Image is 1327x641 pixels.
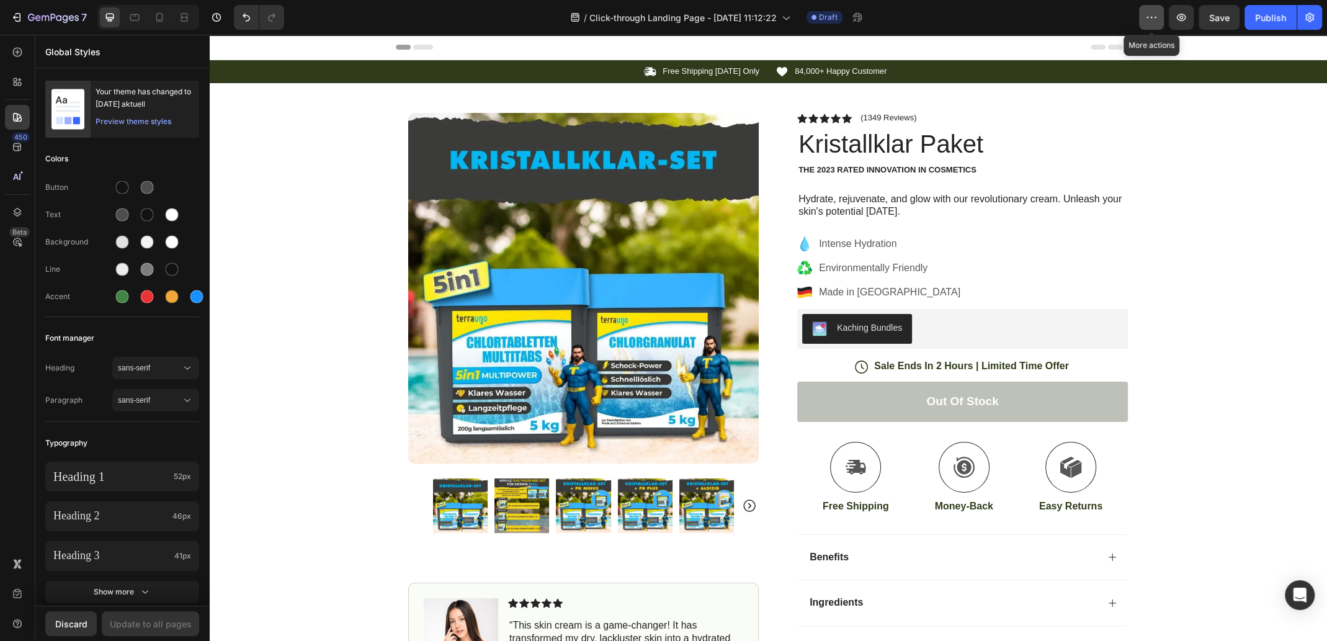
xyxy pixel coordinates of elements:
div: Publish [1255,11,1286,24]
img: KachingBundles.png [603,287,618,302]
p: (1349 Reviews) [651,78,707,88]
span: Font manager [45,331,94,346]
p: The 2023 Rated Innovation in Cosmetics [589,130,918,141]
button: Carousel Next Arrow [533,464,548,478]
button: Discard [45,611,97,636]
div: Show more [94,586,151,598]
span: Draft [819,12,838,23]
div: Undo/Redo [234,5,284,30]
span: Heading [45,362,112,374]
div: Accent [45,291,112,302]
img: Kristallklar Paket Poolpflege Sets +pH Minus TerraUno [347,444,401,498]
span: 41px [174,550,191,562]
div: Your theme has changed to [DATE] aktuell [96,86,194,110]
button: sans-serif [112,389,199,411]
p: “This skin cream is a game-changer! It has transformed my dry, lackluster skin into a hydrated an... [300,585,533,636]
p: Sale Ends In 2 Hours | Limited Time Offer [665,325,860,338]
span: Click-through Landing Page - [DATE] 11:12:22 [589,11,777,24]
button: Kaching Bundles [593,279,703,309]
div: Out of stock [717,359,789,375]
div: Update to all pages [110,617,192,630]
p: Free Shipping [614,465,680,478]
div: Kaching Bundles [628,287,693,300]
button: Save [1199,5,1240,30]
button: Update to all pages [102,611,199,636]
img: Kristallklar Paket Poolpflege Sets Basis TerraUno [224,444,279,498]
span: Paragraph [45,395,112,406]
p: Benefits [601,516,640,529]
div: Open Intercom Messenger [1285,580,1315,610]
div: Preview theme styles [96,115,171,128]
p: Hydrate, rejuvenate, and glow with our revolutionary cream. Unleash your skin's potential [DATE]. [589,158,918,184]
span: / [584,11,587,24]
h1: Kristallklar Paket [588,92,919,127]
span: Typography [45,436,87,450]
p: Heading 2 [53,509,168,523]
p: Heading 3 [53,549,169,563]
span: Colors [45,151,68,166]
p: Ingredients [601,562,654,575]
button: sans-serif [112,357,199,379]
span: sans-serif [118,395,181,406]
div: 450 [12,132,30,142]
span: Save [1209,12,1230,23]
img: Kristallklar Paket Poolpflege Sets TerraUno [285,444,340,498]
span: 46px [172,511,191,522]
button: Show more [45,581,199,603]
div: Line [45,264,112,275]
iframe: Design area [209,35,1327,641]
p: Easy Returns [830,465,893,478]
p: Environmentally Friendly [610,226,751,241]
div: Text [45,209,112,220]
img: gempages_432750572815254551-7b7b6beb-2475-4cab-a8a5-5bad2acafc04.png [215,563,289,638]
span: 52px [174,471,191,482]
button: 7 [5,5,92,30]
img: Kristallklar Paket Poolpflege Sets +pH Plus TerraUno [409,444,463,498]
div: Beta [9,227,30,237]
p: Heading 1 [53,468,169,485]
div: Discard [55,617,87,630]
button: Out of stock [588,347,919,387]
p: Global Styles [45,45,199,58]
p: Money-Back [726,465,784,478]
div: Button [45,182,112,193]
img: Kristallklar Paket Poolpflege Sets +Algizid TerraUno [470,444,525,498]
p: Intense Hydration [610,202,751,217]
p: 7 [81,10,87,25]
div: Background [45,236,112,248]
button: Publish [1244,5,1297,30]
p: Made in [GEOGRAPHIC_DATA] [610,250,751,265]
span: sans-serif [118,362,181,374]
